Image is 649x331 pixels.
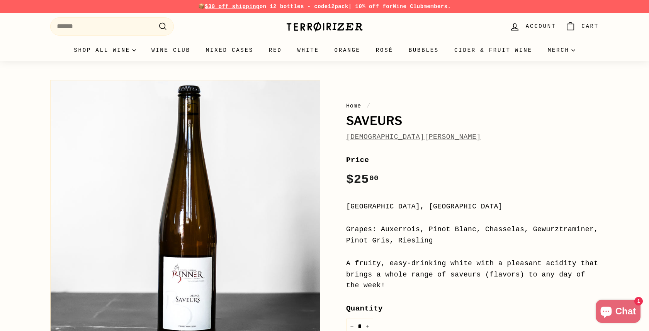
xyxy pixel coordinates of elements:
div: [GEOGRAPHIC_DATA], [GEOGRAPHIC_DATA] [346,201,599,212]
span: $25 [346,172,379,187]
a: Wine Club [393,3,424,10]
a: Home [346,102,361,109]
label: Price [346,154,599,166]
a: Mixed Cases [198,40,261,61]
summary: Shop all wine [66,40,144,61]
a: Bubbles [401,40,447,61]
div: Primary [35,40,614,61]
label: Quantity [346,303,599,314]
a: Rosé [368,40,401,61]
a: Orange [327,40,368,61]
summary: Merch [540,40,583,61]
a: Account [505,15,561,38]
a: Cider & Fruit Wine [447,40,540,61]
sup: 00 [369,174,379,183]
span: / [365,102,372,109]
a: Cart [561,15,603,38]
nav: breadcrumbs [346,101,599,111]
div: Grapes: Auxerrois, Pinot Blanc, Chasselas, Gewurztraminer, Pinot Gris, Riesling [346,224,599,246]
span: $30 off shipping [205,3,260,10]
inbox-online-store-chat: Shopify online store chat [593,300,643,325]
div: A fruity, easy-drinking white with a pleasant acidity that brings a whole range of saveurs (flavo... [346,258,599,291]
a: White [290,40,327,61]
h1: Saveurs [346,114,599,128]
span: Cart [581,22,599,31]
a: Red [261,40,290,61]
span: Account [526,22,556,31]
p: 📦 on 12 bottles - code | 10% off for members. [50,2,599,11]
a: [DEMOGRAPHIC_DATA][PERSON_NAME] [346,133,481,141]
strong: 12pack [328,3,348,10]
a: Wine Club [144,40,198,61]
